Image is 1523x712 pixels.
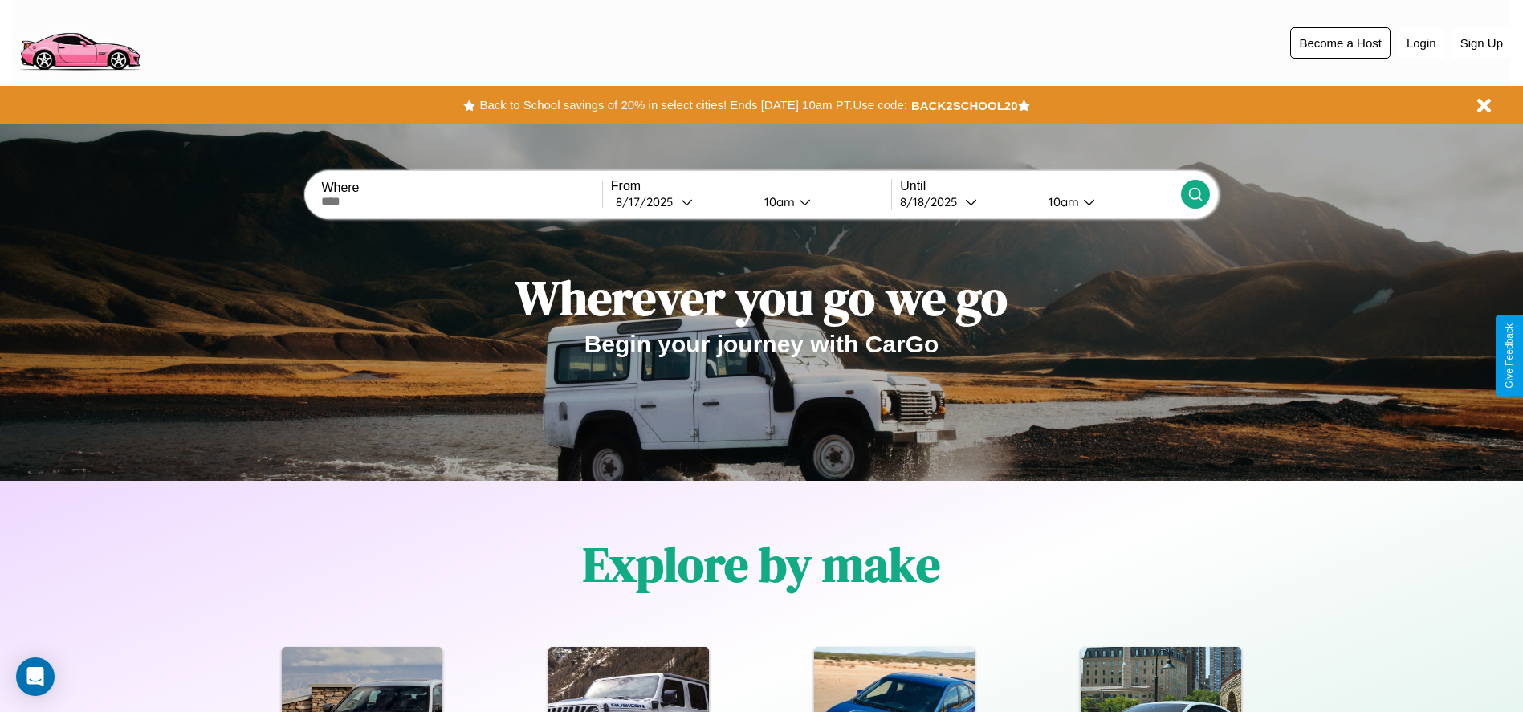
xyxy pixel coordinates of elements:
[583,531,940,597] h1: Explore by make
[611,179,891,193] label: From
[900,194,965,210] div: 8 / 18 / 2025
[616,194,681,210] div: 8 / 17 / 2025
[756,194,799,210] div: 10am
[1290,27,1391,59] button: Become a Host
[1399,28,1444,58] button: Login
[1504,323,1515,389] div: Give Feedback
[1040,194,1083,210] div: 10am
[611,193,751,210] button: 8/17/2025
[16,657,55,696] div: Open Intercom Messenger
[12,8,147,75] img: logo
[751,193,892,210] button: 10am
[911,99,1018,112] b: BACK2SCHOOL20
[1452,28,1511,58] button: Sign Up
[321,181,601,195] label: Where
[900,179,1180,193] label: Until
[1036,193,1181,210] button: 10am
[475,94,910,116] button: Back to School savings of 20% in select cities! Ends [DATE] 10am PT.Use code:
